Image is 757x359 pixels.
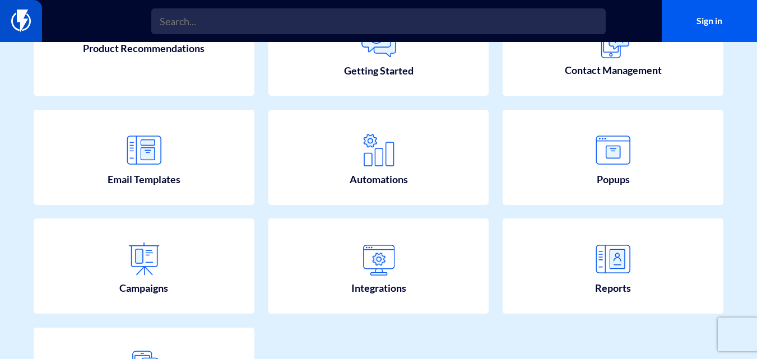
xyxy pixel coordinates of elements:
a: Contact Management [503,1,723,96]
a: Popups [503,110,723,205]
a: Product Recommendations [34,1,254,96]
span: Integrations [351,281,406,296]
span: Email Templates [108,172,180,187]
a: Integrations [268,218,489,314]
span: Campaigns [119,281,168,296]
input: Search... [151,8,606,34]
a: Campaigns [34,218,254,314]
span: Automations [350,172,408,187]
span: Reports [595,281,631,296]
span: Getting Started [344,64,414,78]
span: Popups [597,172,630,187]
a: Automations [268,110,489,205]
a: Email Templates [34,110,254,205]
a: Getting Started [268,1,489,96]
a: Reports [503,218,723,314]
span: Product Recommendations [83,41,205,56]
span: Contact Management [565,63,662,78]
